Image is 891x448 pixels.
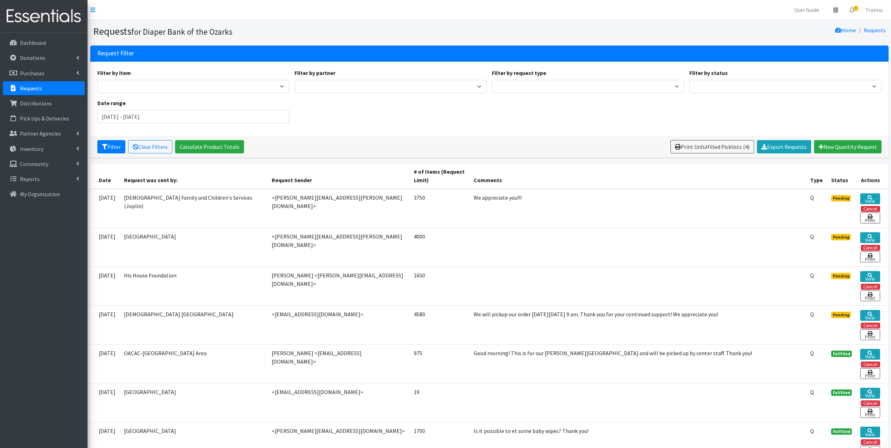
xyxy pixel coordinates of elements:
[827,163,856,189] th: Status
[860,290,880,301] a: Print
[831,351,852,357] span: Fulfilled
[267,163,409,189] th: Request Sender
[860,349,880,360] a: View
[131,27,232,37] small: for Diaper Bank of the Ozarks
[810,427,814,434] abbr: Quantity
[861,284,880,290] button: Cancel
[267,228,409,267] td: <[PERSON_NAME][EMAIL_ADDRESS][PERSON_NAME][DOMAIN_NAME]>
[90,228,120,267] td: [DATE]
[860,427,880,437] a: View
[267,267,409,305] td: [PERSON_NAME] <[PERSON_NAME][EMAIL_ADDRESS][DOMAIN_NAME]>
[3,81,85,95] a: Requests
[294,69,335,77] label: Filter by partner
[410,163,469,189] th: # of Items (Request Limit)
[20,175,40,182] p: Reports
[861,323,880,329] button: Cancel
[20,85,42,92] p: Requests
[844,3,860,17] a: 4
[3,36,85,50] a: Dashboard
[267,305,409,344] td: <[EMAIL_ADDRESS][DOMAIN_NAME]>
[814,140,882,153] a: New Quantity Request
[757,140,811,153] a: Export Requests
[90,267,120,305] td: [DATE]
[469,344,806,383] td: Good morning! This is for our [PERSON_NAME][GEOGRAPHIC_DATA] and will be picked up by center staf...
[810,311,814,318] abbr: Quantity
[861,206,880,212] button: Cancel
[856,163,888,189] th: Actions
[831,390,852,396] span: Fulfilled
[20,115,69,122] p: Pick Ups & Deliveries
[3,5,85,28] img: HumanEssentials
[120,228,268,267] td: [GEOGRAPHIC_DATA]
[831,195,851,201] span: Pending
[831,234,851,240] span: Pending
[860,271,880,282] a: View
[492,69,546,77] label: Filter by request type
[90,383,120,422] td: [DATE]
[860,251,880,262] a: Print
[3,51,85,65] a: Donations
[120,189,268,228] td: [DEMOGRAPHIC_DATA] Family and Children's Services (Joplin)
[860,310,880,321] a: View
[410,383,469,422] td: 19
[3,111,85,125] a: Pick Ups & Deliveries
[835,27,856,34] a: Home
[93,25,487,37] h1: Requests
[810,388,814,395] abbr: Quantity
[20,54,45,61] p: Donations
[788,3,825,17] a: User Guide
[860,368,880,379] a: Print
[120,383,268,422] td: [GEOGRAPHIC_DATA]
[831,273,851,279] span: Pending
[97,99,126,107] label: Date range
[854,6,858,11] span: 4
[3,126,85,140] a: Partner Agencies
[810,233,814,240] abbr: Quantity
[20,100,52,107] p: Distributions
[831,428,852,435] span: Fulfilled
[20,145,43,152] p: Inventory
[20,39,46,46] p: Dashboard
[410,344,469,383] td: 975
[20,70,44,77] p: Purchases
[90,189,120,228] td: [DATE]
[410,228,469,267] td: 4000
[861,245,880,251] button: Cancel
[410,305,469,344] td: 4580
[860,407,880,418] a: Print
[806,163,827,189] th: Type
[810,272,814,279] abbr: Quantity
[670,140,754,153] a: Print Unfulfilled Picklists (4)
[3,96,85,110] a: Distributions
[267,189,409,228] td: <[PERSON_NAME][EMAIL_ADDRESS][PERSON_NAME][DOMAIN_NAME]>
[410,267,469,305] td: 1650
[20,160,48,167] p: Community
[90,163,120,189] th: Date
[861,439,880,445] button: Cancel
[20,191,60,198] p: My Organization
[3,66,85,80] a: Purchases
[90,305,120,344] td: [DATE]
[860,3,888,17] a: Tranna
[410,189,469,228] td: 3750
[90,344,120,383] td: [DATE]
[860,329,880,340] a: Print
[469,163,806,189] th: Comments
[689,69,728,77] label: Filter by status
[97,140,125,153] button: Filter
[469,305,806,344] td: We will pickup our order [DATE][DATE] 9 am. Thank you for your continued support! We appreciate you!
[864,27,886,34] a: Requests
[120,344,268,383] td: OACAC-[GEOGRAPHIC_DATA] Area
[469,189,806,228] td: We appreciate you!!!
[861,400,880,406] button: Cancel
[267,383,409,422] td: <[EMAIL_ADDRESS][DOMAIN_NAME]>
[810,350,814,357] abbr: Quantity
[860,232,880,243] a: View
[120,163,268,189] th: Request was sent by:
[3,157,85,171] a: Community
[128,140,172,153] a: Clear Filters
[3,142,85,156] a: Inventory
[3,187,85,201] a: My Organization
[120,267,268,305] td: His House Foundation
[267,344,409,383] td: [PERSON_NAME] <[EMAIL_ADDRESS][DOMAIN_NAME]>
